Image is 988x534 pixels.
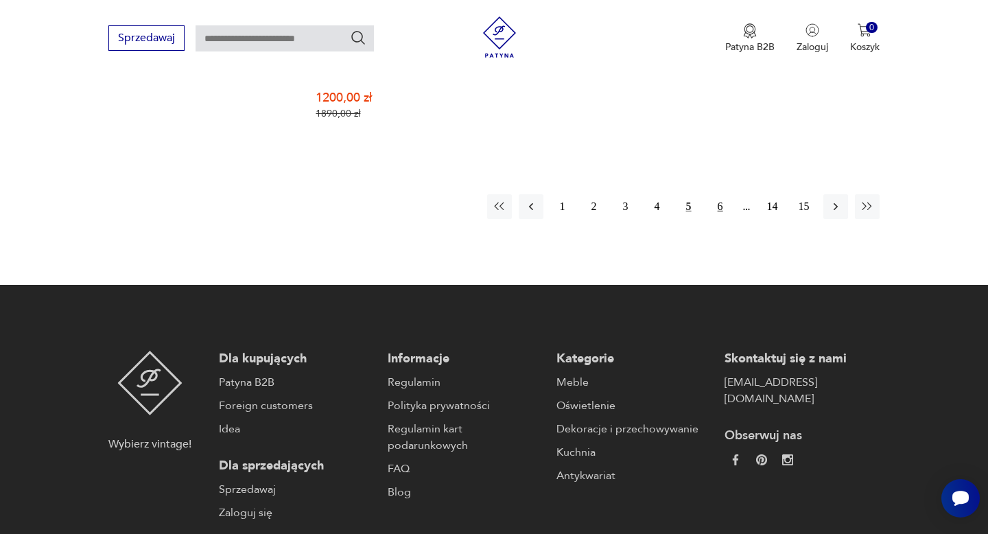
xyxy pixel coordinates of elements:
button: 5 [677,194,701,219]
button: Sprzedawaj [108,25,185,51]
p: Dla sprzedających [219,458,374,474]
p: 1200,00 zł [316,92,484,104]
p: Informacje [388,351,543,367]
a: Dekoracje i przechowywanie [556,421,711,437]
p: Obserwuj nas [725,428,880,444]
img: Patyna - sklep z meblami i dekoracjami vintage [117,351,183,415]
button: 3 [613,194,638,219]
iframe: Smartsupp widget button [941,479,980,518]
p: Dla kupujących [219,351,374,367]
button: Szukaj [350,30,366,46]
a: Foreign customers [219,397,374,414]
button: Zaloguj [797,23,828,54]
button: 14 [760,194,785,219]
img: Ikonka użytkownika [805,23,819,37]
a: Antykwariat [556,467,711,484]
a: Blog [388,484,543,500]
a: Patyna B2B [219,374,374,391]
a: Idea [219,421,374,437]
button: 4 [645,194,670,219]
p: 1890,00 zł [316,108,484,119]
p: Kategorie [556,351,711,367]
button: 0Koszyk [850,23,880,54]
a: Zaloguj się [219,504,374,521]
a: Regulamin [388,374,543,391]
p: Skontaktuj się z nami [725,351,880,367]
a: FAQ [388,461,543,477]
p: Wybierz vintage! [108,436,191,452]
a: Polityka prywatności [388,397,543,414]
button: 15 [792,194,816,219]
img: Ikona koszyka [858,23,871,37]
a: Ikona medaluPatyna B2B [725,23,775,54]
a: Meble [556,374,711,391]
a: Regulamin kart podarunkowych [388,421,543,454]
img: Patyna - sklep z meblami i dekoracjami vintage [479,16,520,58]
div: 0 [866,22,878,34]
button: 6 [708,194,733,219]
img: da9060093f698e4c3cedc1453eec5031.webp [730,454,741,465]
button: Patyna B2B [725,23,775,54]
button: 2 [582,194,607,219]
img: 37d27d81a828e637adc9f9cb2e3d3a8a.webp [756,454,767,465]
a: Oświetlenie [556,397,711,414]
button: 1 [550,194,575,219]
p: Koszyk [850,40,880,54]
p: Patyna B2B [725,40,775,54]
a: Sprzedawaj [108,34,185,44]
img: Ikona medalu [743,23,757,38]
p: Zaloguj [797,40,828,54]
a: [EMAIL_ADDRESS][DOMAIN_NAME] [725,374,880,407]
h3: HEREKE RĘCZNIE TKANY PERSKI DYWAN TURCJA 200/317CM [316,58,484,81]
a: Sprzedawaj [219,481,374,498]
img: c2fd9cf7f39615d9d6839a72ae8e59e5.webp [782,454,793,465]
a: Kuchnia [556,444,711,461]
